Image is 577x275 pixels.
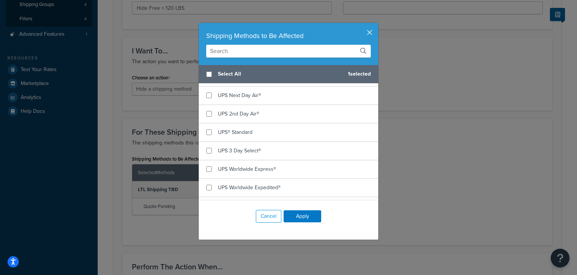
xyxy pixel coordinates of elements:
[206,45,371,58] input: Search
[256,210,281,223] button: Cancel
[218,91,261,99] span: UPS Next Day Air®
[218,110,259,118] span: UPS 2nd Day Air®
[218,69,342,79] span: Select All
[218,165,276,173] span: UPS Worldwide Express®
[284,210,321,222] button: Apply
[199,65,378,84] div: 1 selected
[218,184,281,191] span: UPS Worldwide Expedited®
[218,147,261,155] span: UPS 3 Day Select®
[206,30,371,41] div: Shipping Methods to Be Affected
[218,128,252,136] span: UPS® Standard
